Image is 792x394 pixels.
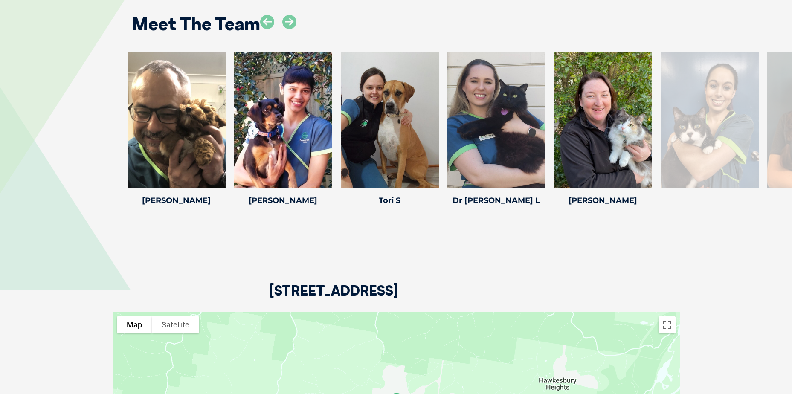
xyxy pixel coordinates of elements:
h4: Dr [PERSON_NAME] L [447,197,545,204]
h4: [PERSON_NAME] [554,197,652,204]
h4: [PERSON_NAME] [234,197,332,204]
h2: [STREET_ADDRESS] [270,284,398,312]
button: Show satellite imagery [152,316,199,333]
h2: Meet The Team [132,15,260,33]
button: Toggle fullscreen view [659,316,676,333]
h4: [PERSON_NAME] [128,197,226,204]
button: Show street map [117,316,152,333]
h4: Tori S [341,197,439,204]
